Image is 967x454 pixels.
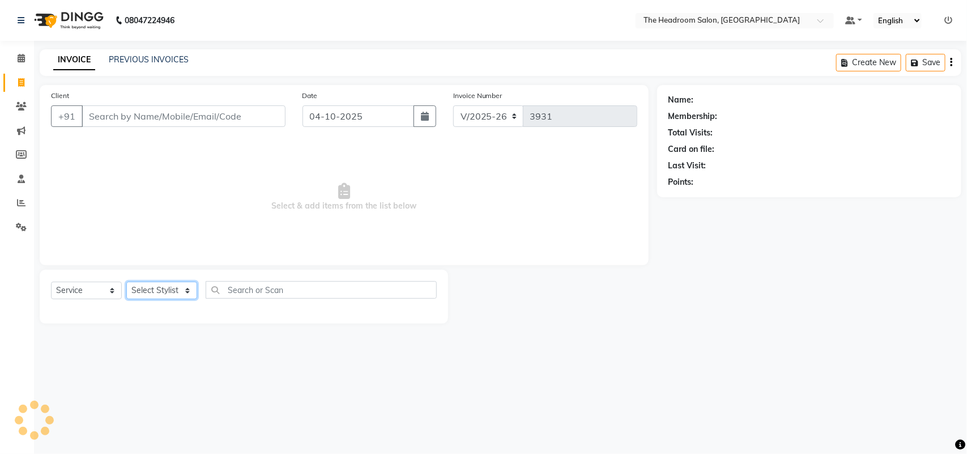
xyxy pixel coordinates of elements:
button: Save [906,54,945,71]
div: Membership: [668,111,718,122]
input: Search or Scan [206,281,437,299]
span: Select & add items from the list below [51,141,637,254]
div: Card on file: [668,143,715,155]
img: logo [29,5,107,36]
button: +91 [51,105,83,127]
button: Create New [836,54,901,71]
div: Name: [668,94,694,106]
a: PREVIOUS INVOICES [109,54,189,65]
a: INVOICE [53,50,95,70]
label: Date [303,91,318,101]
label: Invoice Number [453,91,502,101]
label: Client [51,91,69,101]
b: 08047224946 [125,5,174,36]
div: Last Visit: [668,160,706,172]
input: Search by Name/Mobile/Email/Code [82,105,286,127]
div: Total Visits: [668,127,713,139]
div: Points: [668,176,694,188]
